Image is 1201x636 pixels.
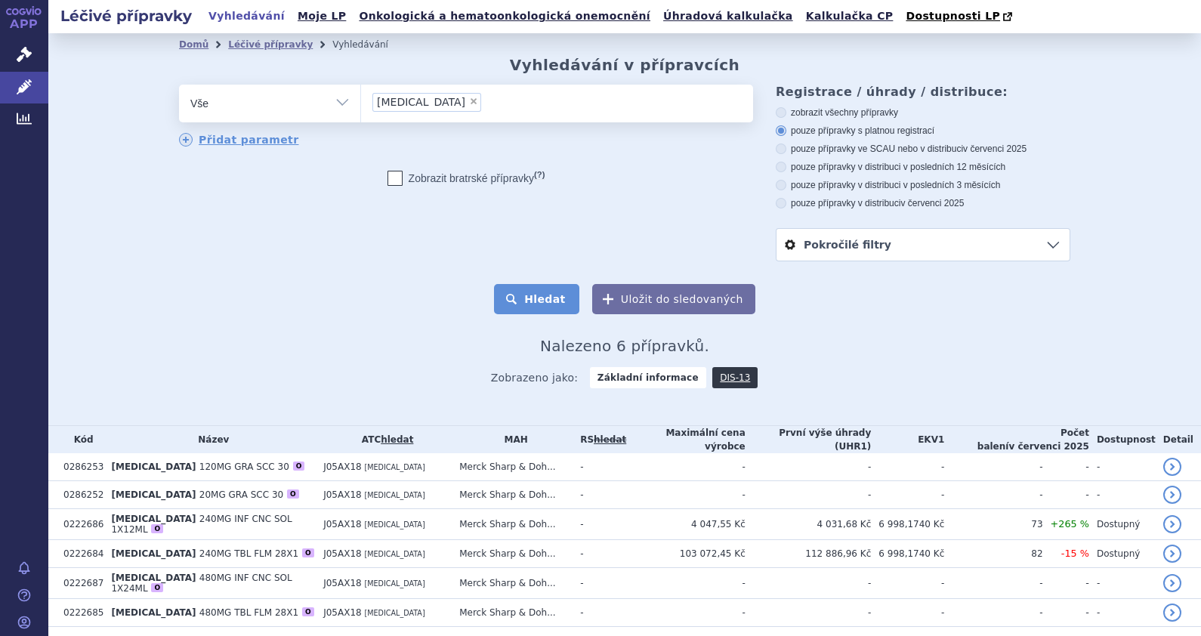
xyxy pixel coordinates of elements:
span: 240MG TBL FLM 28X1 [199,548,298,559]
td: - [1043,453,1089,481]
span: [MEDICAL_DATA] [364,550,425,558]
a: Moje LP [293,6,350,26]
th: RS [573,426,626,453]
li: Vyhledávání [332,33,408,56]
a: Domů [179,39,208,50]
label: pouze přípravky v distribuci [776,197,1070,209]
td: - [944,481,1042,509]
a: detail [1163,458,1181,476]
a: Pokročilé filtry [776,229,1070,261]
td: - [746,453,872,481]
a: Dostupnosti LP [901,6,1020,27]
td: 73 [944,509,1042,540]
a: Úhradová kalkulačka [659,6,798,26]
td: 0286253 [56,453,103,481]
td: 112 886,96 Kč [746,540,872,568]
span: -15 % [1061,548,1089,559]
a: DIS-13 [712,367,758,388]
del: hledat [594,434,626,445]
input: [MEDICAL_DATA] [486,92,549,111]
a: Vyhledávání [204,6,289,26]
td: 4 047,55 Kč [626,509,746,540]
button: Uložit do sledovaných [592,284,755,314]
span: v červenci 2025 [1008,441,1088,452]
a: Přidat parametr [179,133,299,147]
th: Dostupnost [1089,426,1156,453]
div: O [302,548,314,557]
span: 480MG TBL FLM 28X1 [199,607,298,618]
td: - [1089,599,1156,627]
td: - [1089,481,1156,509]
div: O [293,462,305,471]
td: 0222684 [56,540,103,568]
a: vyhledávání neobsahuje žádnou platnou referenční skupinu [594,434,626,445]
td: 6 998,1740 Kč [871,540,944,568]
span: 20MG GRA SCC 30 [199,489,283,500]
a: Léčivé přípravky [228,39,313,50]
th: První výše úhrady (UHR1) [746,426,872,453]
td: - [871,568,944,599]
td: - [871,453,944,481]
div: O [151,524,163,533]
td: - [871,599,944,627]
th: Detail [1156,426,1201,453]
button: Hledat [494,284,579,314]
td: - [944,568,1042,599]
td: 82 [944,540,1042,568]
td: - [944,599,1042,627]
abbr: (?) [534,170,545,180]
td: Merck Sharp & Doh... [452,568,573,599]
td: 0286252 [56,481,103,509]
td: Merck Sharp & Doh... [452,509,573,540]
span: J05AX18 [323,578,362,588]
span: 480MG INF CNC SOL 1X24ML [111,573,292,594]
td: - [1043,481,1089,509]
td: - [626,568,746,599]
td: - [626,453,746,481]
td: - [573,540,626,568]
a: Onkologická a hematoonkologická onemocnění [354,6,655,26]
span: J05AX18 [323,548,362,559]
td: 103 072,45 Kč [626,540,746,568]
span: [MEDICAL_DATA] [111,607,196,618]
label: Zobrazit bratrské přípravky [387,171,545,186]
td: Merck Sharp & Doh... [452,453,573,481]
span: v červenci 2025 [900,198,964,208]
h3: Registrace / úhrady / distribuce: [776,85,1070,99]
span: [MEDICAL_DATA] [377,97,465,107]
span: [MEDICAL_DATA] [364,520,425,529]
td: Merck Sharp & Doh... [452,481,573,509]
td: Dostupný [1089,509,1156,540]
h2: Léčivé přípravky [48,5,204,26]
a: detail [1163,515,1181,533]
td: - [1043,599,1089,627]
td: - [746,481,872,509]
span: × [469,97,478,106]
td: - [944,453,1042,481]
th: ATC [316,426,452,453]
td: - [1043,568,1089,599]
label: pouze přípravky v distribuci v posledních 3 měsících [776,179,1070,191]
a: Kalkulačka CP [801,6,898,26]
td: 4 031,68 Kč [746,509,872,540]
td: - [573,481,626,509]
span: J05AX18 [323,462,362,472]
label: pouze přípravky s platnou registrací [776,125,1070,137]
span: [MEDICAL_DATA] [111,489,196,500]
td: - [573,568,626,599]
td: Merck Sharp & Doh... [452,540,573,568]
td: 0222687 [56,568,103,599]
div: O [302,607,314,616]
span: J05AX18 [323,519,362,529]
div: O [151,583,163,592]
span: 240MG INF CNC SOL 1X12ML [111,514,292,535]
label: zobrazit všechny přípravky [776,107,1070,119]
a: detail [1163,604,1181,622]
td: Dostupný [1089,540,1156,568]
label: pouze přípravky ve SCAU nebo v distribuci [776,143,1070,155]
span: +265 % [1051,518,1089,529]
th: Počet balení [944,426,1089,453]
a: detail [1163,574,1181,592]
th: Kód [56,426,103,453]
td: - [746,568,872,599]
